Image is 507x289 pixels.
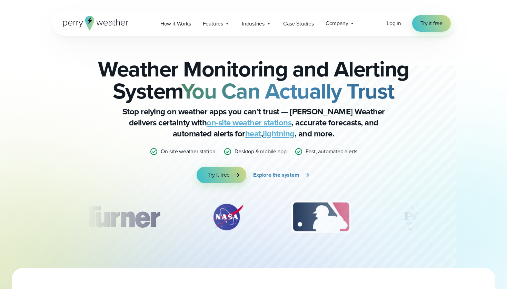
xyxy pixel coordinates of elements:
[306,147,357,156] p: Fast, automated alerts
[412,15,451,32] a: Try it free
[87,200,420,238] div: slideshow
[391,200,446,234] div: 4 of 12
[87,58,420,102] h2: Weather Monitoring and Alerting System
[391,200,446,234] img: PGA.svg
[160,20,191,28] span: How it Works
[277,17,320,31] a: Case Studies
[326,19,348,28] span: Company
[203,20,223,28] span: Features
[72,200,170,234] div: 1 of 12
[387,19,401,27] span: Log in
[285,200,357,234] img: MLB.svg
[203,200,251,234] img: NASA.svg
[72,200,170,234] img: Turner-Construction_1.svg
[181,75,395,107] strong: You Can Actually Trust
[245,127,261,140] a: heat
[387,19,401,28] a: Log in
[253,167,310,183] a: Explore the system
[253,171,299,179] span: Explore the system
[263,127,295,140] a: lightning
[197,167,246,183] a: Try it free
[420,19,443,28] span: Try it free
[116,106,391,139] p: Stop relying on weather apps you can’t trust — [PERSON_NAME] Weather delivers certainty with , ac...
[235,147,286,156] p: Desktop & mobile app
[207,116,291,129] a: on-site weather stations
[155,17,197,31] a: How it Works
[161,147,216,156] p: On-site weather station
[203,200,251,234] div: 2 of 12
[283,20,314,28] span: Case Studies
[208,171,230,179] span: Try it free
[285,200,357,234] div: 3 of 12
[242,20,265,28] span: Industries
